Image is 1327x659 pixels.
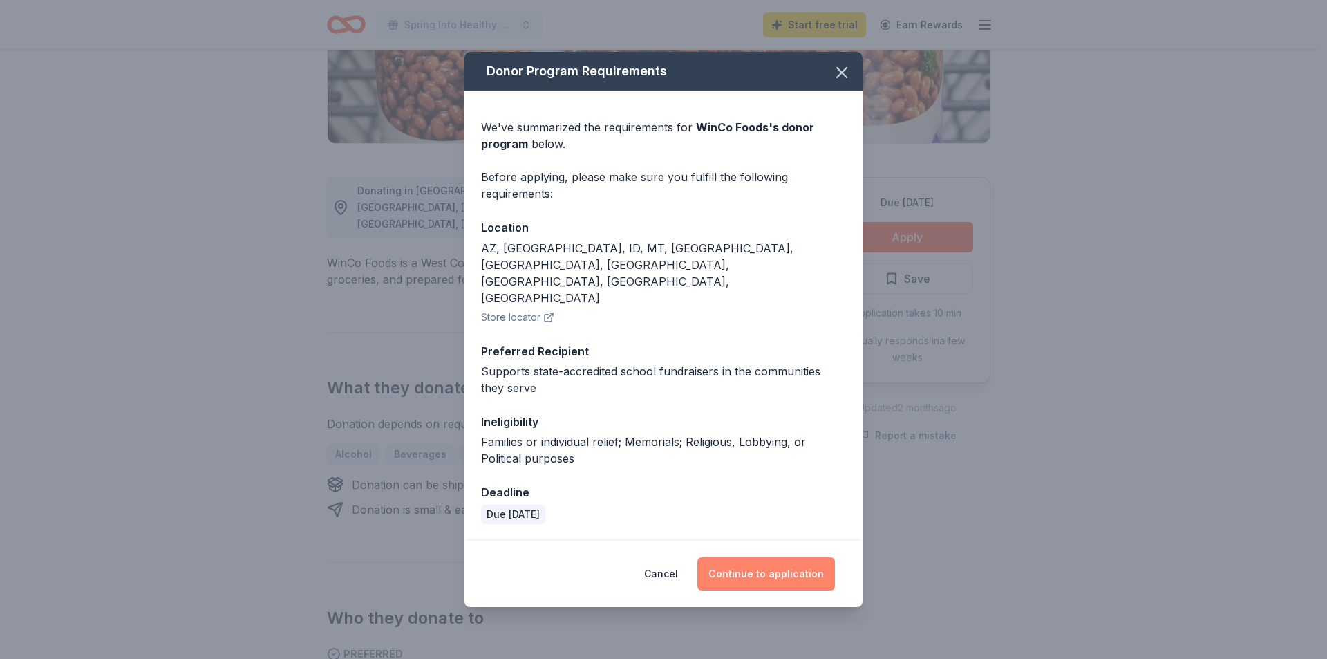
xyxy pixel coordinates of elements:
div: AZ, [GEOGRAPHIC_DATA], ID, MT, [GEOGRAPHIC_DATA], [GEOGRAPHIC_DATA], [GEOGRAPHIC_DATA], [GEOGRAPH... [481,240,846,306]
div: Supports state-accredited school fundraisers in the communities they serve [481,363,846,396]
div: Before applying, please make sure you fulfill the following requirements: [481,169,846,202]
div: Donor Program Requirements [464,52,863,91]
div: We've summarized the requirements for below. [481,119,846,152]
div: Location [481,219,846,236]
div: Deadline [481,483,846,501]
div: Due [DATE] [481,505,545,524]
div: Preferred Recipient [481,342,846,360]
button: Cancel [644,557,678,591]
button: Continue to application [697,557,835,591]
div: Ineligibility [481,413,846,431]
button: Store locator [481,309,554,326]
div: Families or individual relief; Memorials; Religious, Lobbying, or Political purposes [481,434,846,467]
